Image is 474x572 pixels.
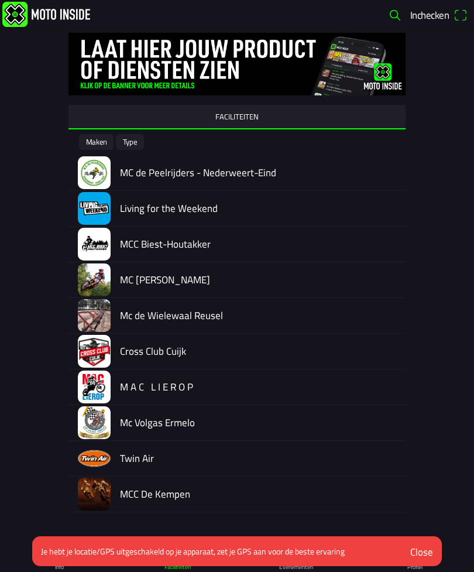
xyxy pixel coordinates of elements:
[120,381,396,393] h2: M A C L I E R O P
[120,203,396,214] h2: Living for the Weekend
[407,563,423,571] ion-label: Profiel
[68,105,406,129] ion-segment-button: FACILITEITEN
[78,299,111,332] img: YWMvcvOLWY37agttpRZJaAs8ZAiLaNCKac4Ftzsi.jpeg
[78,371,111,403] img: sCleOuLcZu0uXzcCJj7MbjlmDPuiK8LwTvsfTPE1.png
[120,238,396,250] h2: MCC Biest-Houtakker
[410,7,449,22] span: Inchecken
[120,167,396,179] h2: MC de Peelrijders - Nederweert-Eind
[55,563,64,571] ion-label: Info
[78,335,111,368] img: vKiD6aWk1KGCV7kxOazT7ShHwSDtaq6zenDXxJPe.jpeg
[68,32,406,95] img: gq2TelBLMmpi4fWFHNg00ygdNTGbkoIX0dQjbKR7.jpg
[78,192,111,225] img: iSUQscf9i1joESlnIyEiMfogXz7Bc5tjPeDLpnIM.jpeg
[120,310,396,321] h2: Mc de Wielewaal Reusel
[120,417,396,429] h2: Mc Volgas Ermelo
[120,345,396,357] h2: Cross Club Cuijk
[78,478,111,511] img: 1Ywph0tl9bockamjdFN6UysBxvF9j4zi1qic2Fif.jpeg
[86,138,107,146] ion-text: Maken
[406,5,472,25] a: Incheckenqr scanner
[78,228,111,261] img: blYthksgOceLkNu2ej2JKmd89r2Pk2JqgKxchyE3.jpg
[78,156,111,189] img: aAdPnaJ0eM91CyR0W3EJwaucQemX36SUl3ujApoD.jpeg
[120,453,396,464] h2: Twin Air
[120,488,396,500] h2: MCC De Kempen
[78,263,111,296] img: OVnFQxerog5cC59gt7GlBiORcCq4WNUAybko3va6.jpeg
[78,442,111,475] img: NfW0nHITyqKAzdTnw5f60d4xrRiuM2tsSi92Ny8Z.png
[384,5,406,25] a: search
[120,274,396,286] h2: MC [PERSON_NAME]
[279,563,313,571] ion-label: Evenementen
[78,406,111,439] img: fZaLbSkDvnr1C4GUSZfQfuKvSpE6MliCMoEx3pMa.jpg
[116,134,144,150] ion-button: Type
[164,563,191,571] ion-label: Faciliteiten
